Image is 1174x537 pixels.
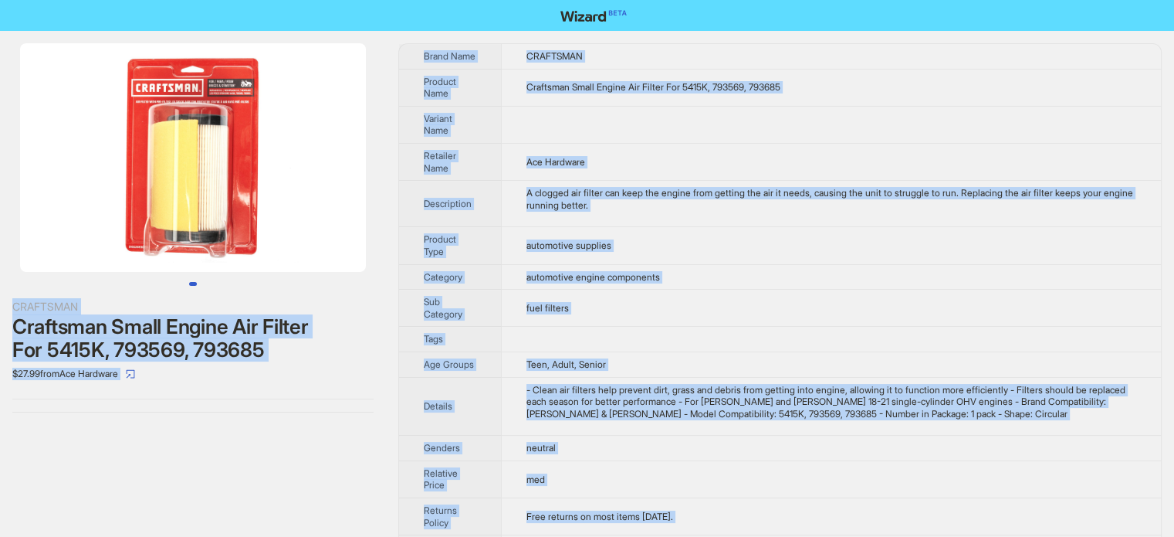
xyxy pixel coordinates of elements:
span: Sub Category [424,296,462,320]
span: Details [424,400,452,412]
span: CRAFTSMAN [526,50,583,62]
span: Genders [424,442,460,454]
span: Category [424,271,462,283]
span: Variant Name [424,113,452,137]
span: Age Groups [424,359,474,370]
span: fuel filters [526,302,569,314]
span: Returns Policy [424,505,457,529]
div: - Clean air filters help prevent dirt, grass and debris from getting into engine, allowing it to ... [526,384,1136,420]
span: select [126,369,135,379]
img: Craftsman Small Engine Air Filter For 5415K, 793569, 793685 image 1 [20,43,366,272]
span: med [526,474,545,485]
div: CRAFTSMAN [12,298,374,315]
button: Go to slide 1 [189,282,197,286]
span: Ace Hardware [526,156,585,168]
span: Teen, Adult, Senior [526,359,606,370]
span: Free returns on most items [DATE]. [526,511,673,522]
span: Brand Name [424,50,475,62]
span: Product Type [424,233,456,257]
span: Retailer Name [424,150,456,174]
div: Craftsman Small Engine Air Filter For 5415K, 793569, 793685 [12,315,374,362]
span: Relative Price [424,467,458,491]
span: Description [424,198,472,209]
span: automotive engine components [526,271,660,283]
span: Tags [424,333,443,345]
div: $27.99 from Ace Hardware [12,362,374,386]
span: Product Name [424,76,456,100]
span: Craftsman Small Engine Air Filter For 5415K, 793569, 793685 [526,81,780,93]
div: A clogged air filter can keep the engine from getting the air it needs, causing the unit to strug... [526,187,1136,211]
span: neutral [526,442,556,454]
span: automotive supplies [526,240,611,251]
